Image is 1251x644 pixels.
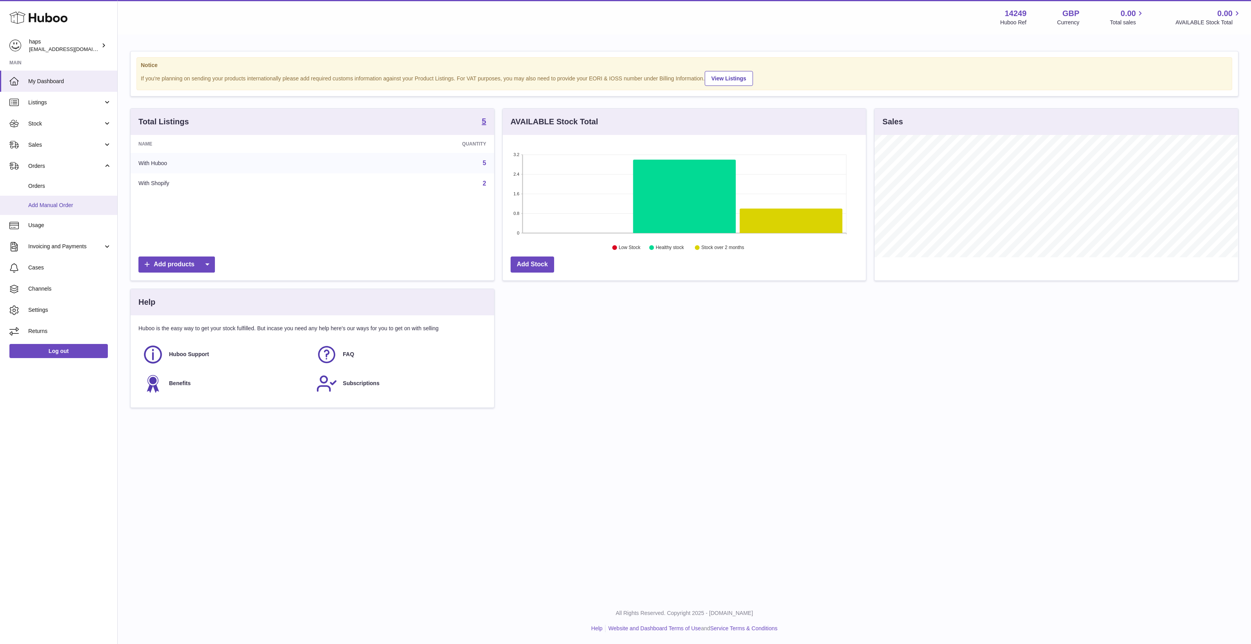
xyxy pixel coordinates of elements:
td: With Shopify [131,173,327,194]
a: FAQ [316,344,482,365]
div: Huboo Ref [1000,19,1027,26]
span: Total sales [1110,19,1145,26]
th: Name [131,135,327,153]
span: Cases [28,264,111,271]
span: My Dashboard [28,78,111,85]
text: 1.6 [513,191,519,196]
span: Stock [28,120,103,127]
a: Add products [138,257,215,273]
p: Huboo is the easy way to get your stock fulfilled. But incase you need any help here's our ways f... [138,325,486,332]
span: 0.00 [1217,8,1233,19]
span: FAQ [343,351,354,358]
a: Add Stock [511,257,554,273]
span: AVAILABLE Stock Total [1175,19,1242,26]
strong: Notice [141,62,1228,69]
span: Channels [28,285,111,293]
a: Service Terms & Conditions [710,625,778,631]
div: If you're planning on sending your products internationally please add required customs informati... [141,70,1228,86]
span: Subscriptions [343,380,379,387]
text: Low Stock [619,245,641,251]
a: Help [591,625,603,631]
span: Listings [28,99,103,106]
a: 0.00 Total sales [1110,8,1145,26]
a: View Listings [705,71,753,86]
a: Benefits [142,373,308,394]
a: Subscriptions [316,373,482,394]
text: Healthy stock [656,245,684,251]
a: 5 [483,160,486,166]
td: With Huboo [131,153,327,173]
a: 0.00 AVAILABLE Stock Total [1175,8,1242,26]
div: haps [29,38,100,53]
span: Usage [28,222,111,229]
span: Sales [28,141,103,149]
span: Returns [28,327,111,335]
th: Quantity [327,135,494,153]
strong: GBP [1062,8,1079,19]
span: Invoicing and Payments [28,243,103,250]
span: Huboo Support [169,351,209,358]
text: Stock over 2 months [701,245,744,251]
h3: AVAILABLE Stock Total [511,116,598,127]
span: [EMAIL_ADDRESS][DOMAIN_NAME] [29,46,115,52]
span: Add Manual Order [28,202,111,209]
a: Log out [9,344,108,358]
p: All Rights Reserved. Copyright 2025 - [DOMAIN_NAME] [124,609,1245,617]
strong: 5 [482,117,486,125]
span: Benefits [169,380,191,387]
text: 3.2 [513,152,519,157]
h3: Help [138,297,155,307]
li: and [605,625,777,632]
div: Currency [1057,19,1080,26]
a: 2 [483,180,486,187]
text: 2.4 [513,172,519,176]
a: 5 [482,117,486,127]
text: 0 [517,231,519,235]
h3: Sales [882,116,903,127]
strong: 14249 [1005,8,1027,19]
span: Settings [28,306,111,314]
img: internalAdmin-14249@internal.huboo.com [9,40,21,51]
span: 0.00 [1121,8,1136,19]
h3: Total Listings [138,116,189,127]
text: 0.8 [513,211,519,216]
a: Website and Dashboard Terms of Use [608,625,701,631]
span: Orders [28,162,103,170]
a: Huboo Support [142,344,308,365]
span: Orders [28,182,111,190]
